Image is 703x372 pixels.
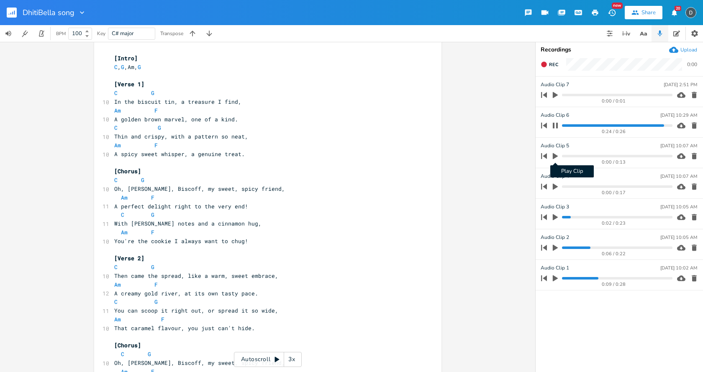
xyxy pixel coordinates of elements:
div: Recordings [541,47,698,53]
span: Rec [549,62,558,68]
span: F [151,228,154,236]
span: A creamy gold river, at its own tasty pace. [114,290,258,297]
span: In the biscuit tin, a treasure I find, [114,98,241,105]
span: Audio Clip 6 [541,111,569,119]
span: Audio Clip 2 [541,233,569,241]
button: Play Clip [550,149,561,163]
div: 0:24 / 0:26 [555,129,672,134]
span: G [151,211,154,218]
div: 0:00 / 0:17 [555,190,672,195]
div: 3x [284,352,299,367]
span: C# major [112,30,134,37]
span: Am [114,316,121,323]
div: Autoscroll [234,352,302,367]
span: With [PERSON_NAME] notes and a cinnamon hug, [114,220,262,227]
div: 0:09 / 0:28 [555,282,672,287]
div: Key [97,31,105,36]
div: [DATE] 10:05 AM [660,235,697,240]
span: G [148,350,151,358]
span: C [114,63,118,71]
span: A golden brown marvel, one of a kind. [114,115,238,123]
div: 0:00 / 0:01 [555,99,672,103]
span: That caramel flavour, you just can't hide. [114,324,255,332]
span: [Verse 1] [114,80,144,88]
span: Thin and crispy, with a pattern so neat, [114,133,248,140]
div: BPM [56,31,66,36]
span: C [114,124,118,131]
button: Rec [537,58,562,71]
span: Audio Clip 3 [541,203,569,211]
span: G [141,176,144,184]
div: 20 [675,6,681,11]
span: G [154,298,158,305]
div: Share [641,9,656,16]
div: [DATE] 10:07 AM [660,144,697,148]
span: F [154,281,158,288]
div: 0:00 / 0:13 [555,160,672,164]
div: 0:02 / 0:23 [555,221,672,226]
span: Am [121,194,128,201]
span: F [161,316,164,323]
span: Oh, [PERSON_NAME], Biscoff, my sweet, spicy friend, [114,185,285,192]
span: C [114,263,118,271]
span: A perfect delight right to the very end! [114,203,248,210]
span: G [121,63,124,71]
span: F [154,107,158,114]
span: A spicy sweet whisper, a genuine treat. [114,150,245,158]
span: G [158,124,161,131]
div: 0:06 / 0:22 [555,251,672,256]
span: G [138,63,141,71]
button: Upload [669,45,697,54]
span: C [121,350,124,358]
span: C [114,89,118,97]
div: New [612,3,623,9]
div: [DATE] 2:51 PM [664,82,697,87]
span: [Chorus] [114,341,141,349]
span: Am [114,107,121,114]
span: C [114,176,118,184]
span: C [121,211,124,218]
div: [DATE] 10:07 AM [660,174,697,179]
span: [Intro] [114,54,138,62]
img: Dave McNamara [685,7,696,18]
span: Audio Clip 7 [541,81,569,89]
div: [DATE] 10:05 AM [660,205,697,209]
span: F [154,141,158,149]
span: , ,Am, [114,63,141,71]
span: Am [114,281,121,288]
span: Am [121,228,128,236]
span: Am [114,141,121,149]
button: New [603,5,620,20]
span: [Verse 2] [114,254,144,262]
span: DhitiBella song [23,9,74,16]
button: 20 [666,5,682,20]
span: C [114,298,118,305]
span: [Chorus] [114,167,141,175]
div: 0:00 [687,62,697,67]
div: Upload [680,46,697,53]
span: Then came the spread, like a warm, sweet embrace, [114,272,278,280]
span: Audio Clip 4 [541,172,569,180]
span: G [151,263,154,271]
button: Share [625,6,662,19]
span: G [151,89,154,97]
span: You can scoop it right out, or spread it so wide, [114,307,278,314]
span: Audio Clip 1 [541,264,569,272]
span: Oh, [PERSON_NAME], Biscoff, my sweet, spicy friend, [114,359,285,367]
div: [DATE] 10:02 AM [660,266,697,270]
div: [DATE] 10:29 AM [660,113,697,118]
span: Audio Clip 5 [541,142,569,150]
span: You're the cookie I always want to chug! [114,237,248,245]
div: Transpose [160,31,183,36]
span: F [151,194,154,201]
